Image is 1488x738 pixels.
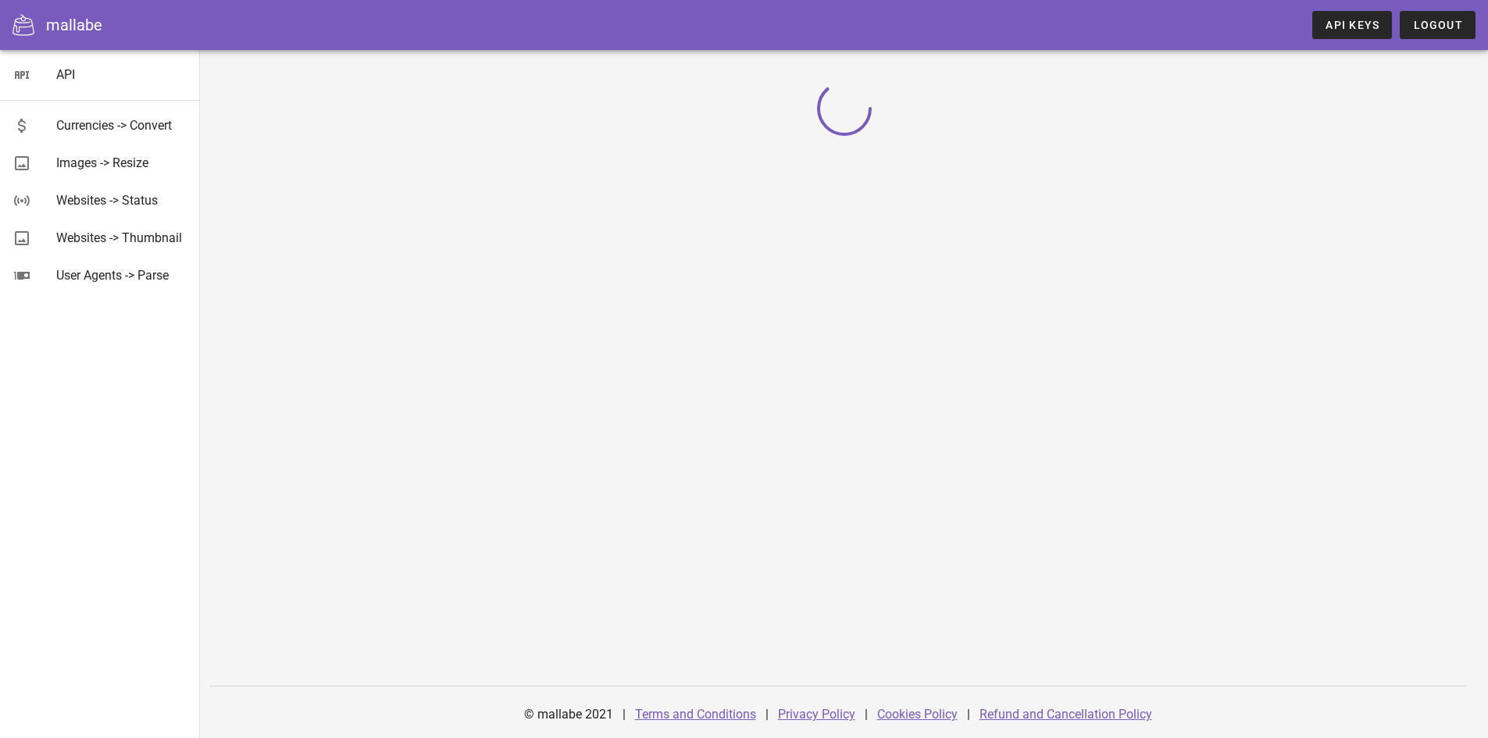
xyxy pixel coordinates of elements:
[778,707,855,722] a: Privacy Policy
[56,230,187,245] div: Websites -> Thumbnail
[865,696,868,733] div: |
[877,707,958,722] a: Cookies Policy
[56,193,187,208] div: Websites -> Status
[765,696,769,733] div: |
[515,696,623,733] div: © mallabe 2021
[1412,19,1463,31] span: Logout
[1325,19,1379,31] span: API Keys
[56,67,187,82] div: API
[46,13,102,37] div: mallabe
[1312,11,1392,39] a: API Keys
[56,155,187,170] div: Images -> Resize
[1400,11,1476,39] button: Logout
[56,118,187,133] div: Currencies -> Convert
[56,268,187,283] div: User Agents -> Parse
[967,696,970,733] div: |
[980,707,1152,722] a: Refund and Cancellation Policy
[623,696,626,733] div: |
[635,707,756,722] a: Terms and Conditions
